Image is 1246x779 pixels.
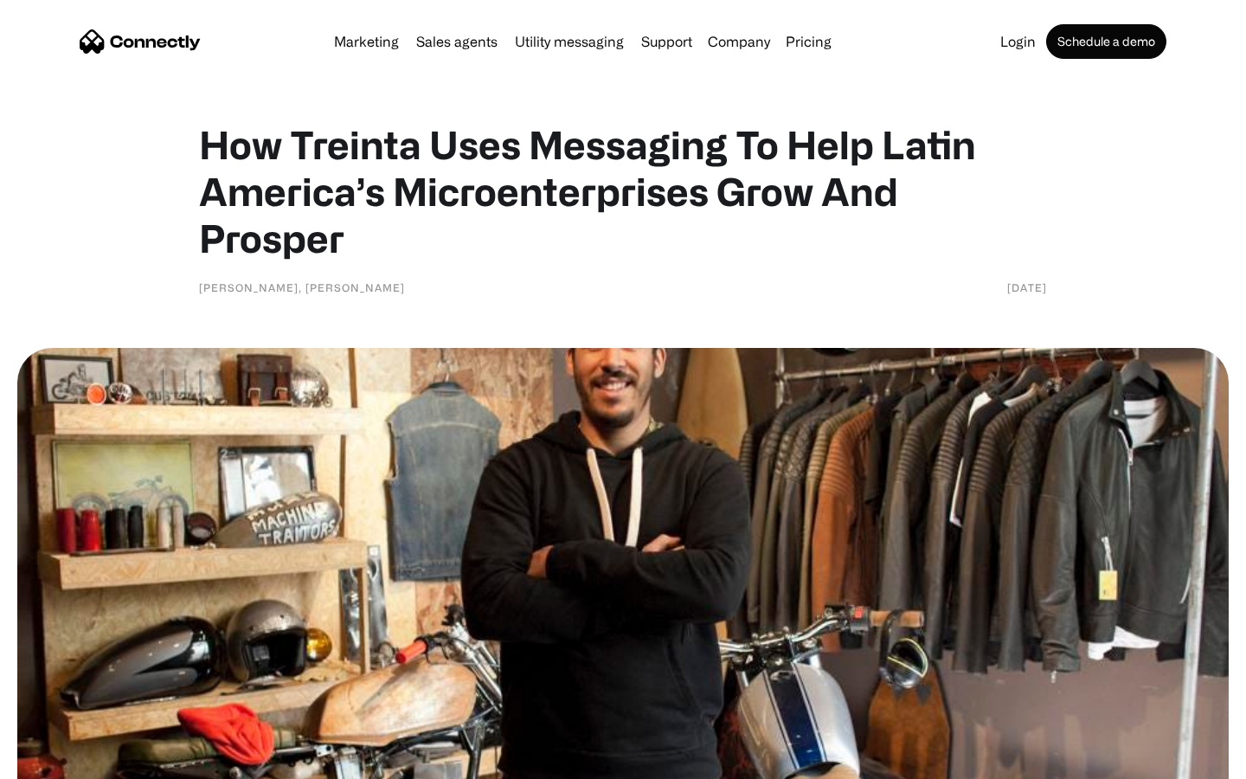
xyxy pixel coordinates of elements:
h1: How Treinta Uses Messaging To Help Latin America’s Microenterprises Grow And Prosper [199,121,1047,261]
a: Login [993,35,1043,48]
a: home [80,29,201,55]
a: Utility messaging [508,35,631,48]
div: Company [708,29,770,54]
aside: Language selected: English [17,749,104,773]
a: Marketing [327,35,406,48]
div: [DATE] [1007,279,1047,296]
ul: Language list [35,749,104,773]
div: Company [703,29,775,54]
a: Schedule a demo [1046,24,1166,59]
a: Sales agents [409,35,504,48]
a: Pricing [779,35,838,48]
a: Support [634,35,699,48]
div: [PERSON_NAME], [PERSON_NAME] [199,279,405,296]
